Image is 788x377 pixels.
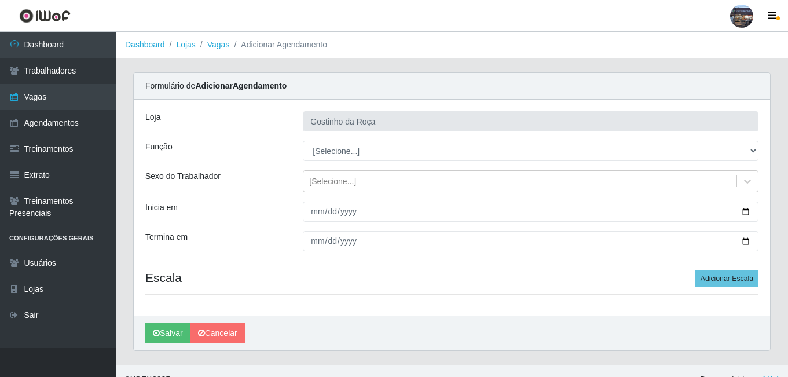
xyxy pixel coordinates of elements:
[176,40,195,49] a: Lojas
[145,170,221,182] label: Sexo do Trabalhador
[116,32,788,58] nav: breadcrumb
[309,175,356,188] div: [Selecione...]
[19,9,71,23] img: CoreUI Logo
[145,323,190,343] button: Salvar
[207,40,230,49] a: Vagas
[145,111,160,123] label: Loja
[303,202,758,222] input: 00/00/0000
[195,81,287,90] strong: Adicionar Agendamento
[695,270,758,287] button: Adicionar Escala
[303,231,758,251] input: 00/00/0000
[190,323,245,343] a: Cancelar
[145,202,178,214] label: Inicia em
[125,40,165,49] a: Dashboard
[145,231,188,243] label: Termina em
[229,39,327,51] li: Adicionar Agendamento
[145,141,173,153] label: Função
[134,73,770,100] div: Formulário de
[145,270,758,285] h4: Escala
